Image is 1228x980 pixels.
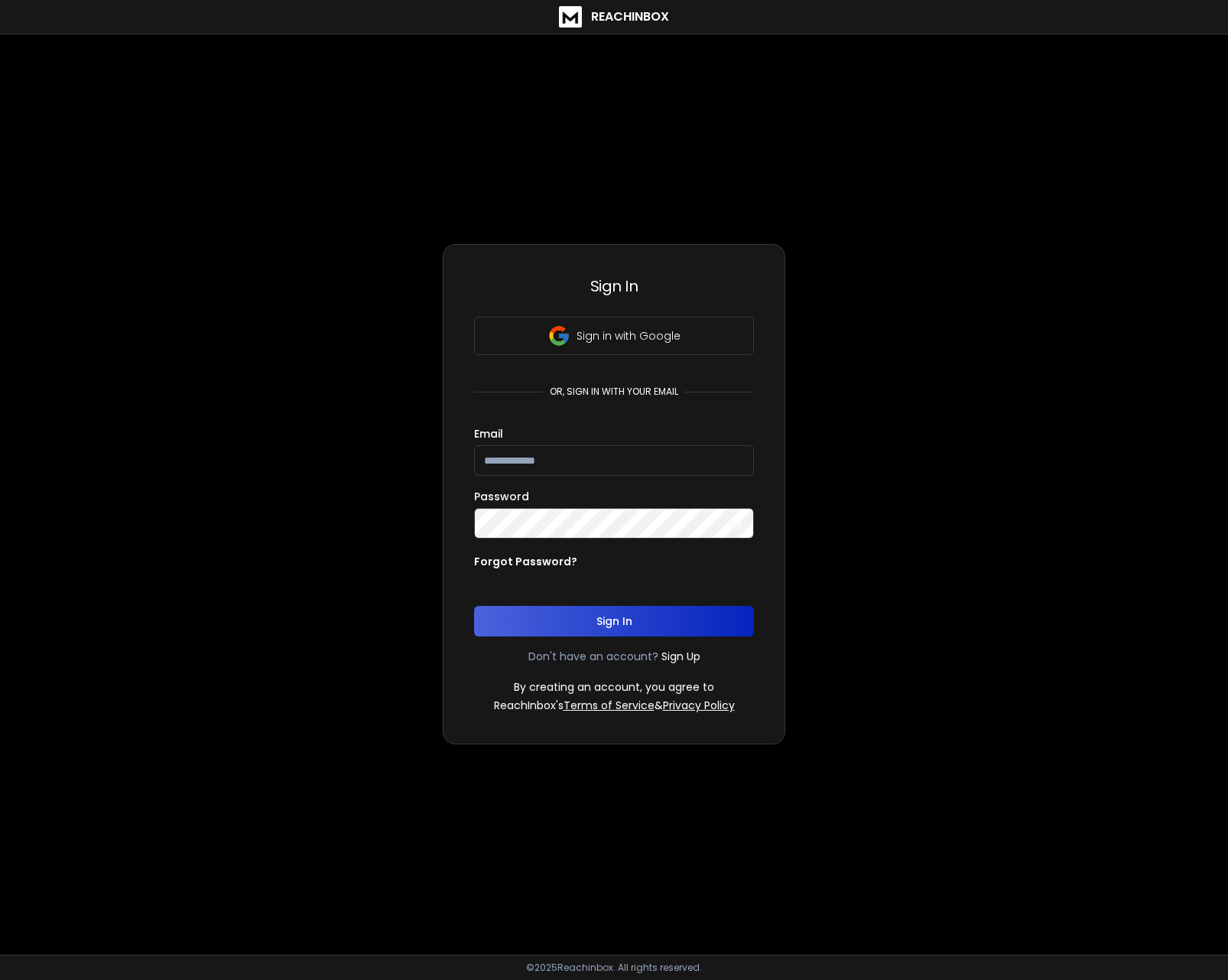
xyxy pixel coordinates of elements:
[494,698,735,713] p: ReachInbox's &
[474,317,754,355] button: Sign in with Google
[474,428,503,439] label: Email
[559,6,582,28] img: logo
[661,649,700,664] a: Sign Up
[474,606,754,637] button: Sign In
[526,962,702,974] p: © 2025 Reachinbox. All rights reserved.
[528,649,658,664] p: Don't have an account?
[577,328,681,343] p: Sign in with Google
[474,554,577,569] p: Forgot Password?
[591,8,669,26] h1: ReachInbox
[544,386,684,398] p: or, sign in with your email
[474,491,529,502] label: Password
[663,698,735,713] a: Privacy Policy
[564,698,655,713] a: Terms of Service
[559,6,669,28] a: ReachInbox
[474,275,754,297] h3: Sign In
[514,679,714,695] p: By creating an account, you agree to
